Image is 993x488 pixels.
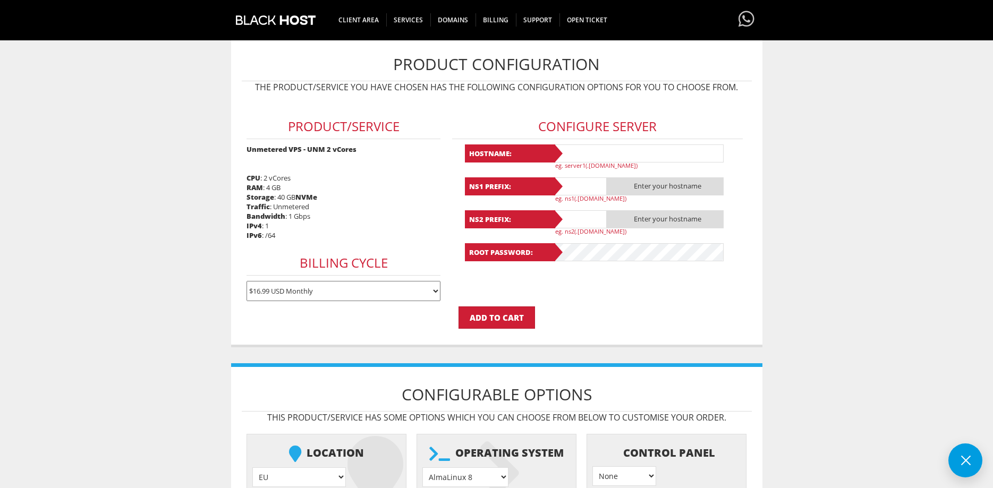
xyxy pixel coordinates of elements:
p: This product/service has some options which you can choose from below to customise your order. [242,412,752,423]
h1: Configurable Options [242,378,752,412]
b: RAM [247,183,263,192]
strong: Unmetered VPS - UNM 2 vCores [247,144,357,154]
h3: Configure Server [452,114,743,139]
p: eg. ns2(.[DOMAIN_NAME]) [555,227,731,235]
b: CPU [247,173,260,183]
b: Traffic [247,202,270,211]
b: Root Password: [465,243,555,261]
b: Location [252,440,401,467]
p: eg. server1(.[DOMAIN_NAME]) [555,161,731,169]
div: : 2 vCores : 4 GB : 40 GB : Unmetered : 1 Gbps : 1 : /64 [242,98,446,306]
b: IPv4 [247,221,262,230]
b: NS2 Prefix: [465,210,555,228]
span: SERVICES [386,13,431,27]
p: eg. ns1(.[DOMAIN_NAME]) [555,194,731,202]
span: Support [516,13,560,27]
select: } } } } [592,466,656,486]
select: } } } } } } } } } } } } } } } } } } } } } [422,467,508,487]
p: The product/service you have chosen has the following configuration options for you to choose from. [242,81,752,93]
b: Bandwidth [247,211,285,221]
span: Open Ticket [559,13,615,27]
b: Operating system [422,440,571,467]
b: Storage [247,192,274,202]
b: NVMe [295,192,317,202]
b: Hostname: [465,144,555,162]
span: Domains [430,13,476,27]
select: } } } } } } [252,467,346,487]
h3: Product/Service [247,114,440,139]
span: Billing [476,13,516,27]
span: Enter your hostname [607,177,724,195]
span: CLIENT AREA [331,13,387,27]
b: Control Panel [592,440,741,466]
h1: Product Configuration [242,47,752,81]
input: Add to Cart [459,306,535,329]
h3: Billing Cycle [247,251,440,276]
b: NS1 Prefix: [465,177,555,195]
span: Enter your hostname [607,210,724,228]
b: IPv6 [247,230,262,240]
